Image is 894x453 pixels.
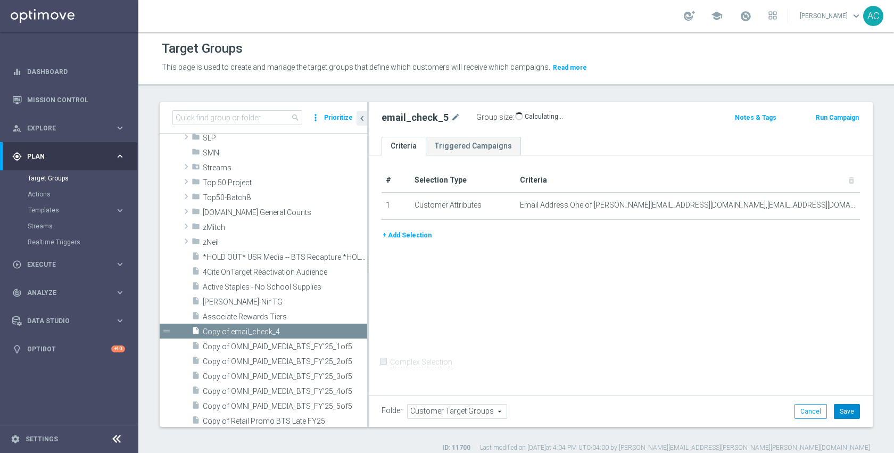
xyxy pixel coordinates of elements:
i: insert_drive_file [192,311,200,324]
span: Active Staples - No School Supplies [203,283,367,292]
span: Anil-Dan-Nir TG [203,298,367,307]
i: keyboard_arrow_right [115,123,125,133]
button: lightbulb Optibot +10 [12,345,126,353]
i: keyboard_arrow_right [115,151,125,161]
i: mode_edit [451,111,460,124]
i: folder [192,133,200,145]
i: insert_drive_file [192,401,200,413]
i: folder [192,207,200,219]
span: Top 50 Project [203,178,367,187]
button: person_search Explore keyboard_arrow_right [12,124,126,133]
th: # [382,168,410,193]
span: Data Studio [27,318,115,324]
a: Target Groups [28,174,111,183]
th: Selection Type [410,168,516,193]
span: Analyze [27,290,115,296]
button: Notes & Tags [734,112,777,123]
div: Actions [28,186,137,202]
a: Mission Control [27,86,125,114]
span: Associate Rewards Tiers [203,312,367,322]
span: Criteria [520,176,547,184]
div: AC [863,6,883,26]
button: play_circle_outline Execute keyboard_arrow_right [12,260,126,269]
i: insert_drive_file [192,282,200,294]
span: Copy of OMNI_PAID_MEDIA_BTS_FY&#x27;25_1of5 [203,342,367,351]
button: Save [834,404,860,419]
a: [PERSON_NAME]keyboard_arrow_down [799,8,863,24]
span: Copy of email_check_4 [203,327,367,336]
td: 1 [382,193,410,219]
span: z.DM General Counts [203,208,367,217]
a: Criteria [382,137,426,155]
i: keyboard_arrow_right [115,205,125,216]
div: +10 [111,345,125,352]
i: lightbulb [12,344,22,354]
span: *HOLD OUT* USR Media -- BTS Recapture *HOLD OUT* [203,253,367,262]
div: Realtime Triggers [28,234,137,250]
a: Triggered Campaigns [426,137,521,155]
i: more_vert [310,110,321,125]
div: Dashboard [12,57,125,86]
label: Folder [382,406,403,415]
a: Optibot [27,335,111,363]
label: : [512,113,514,122]
i: insert_drive_file [192,386,200,398]
span: Top50-Batch8 [203,193,367,202]
div: Analyze [12,288,115,298]
div: Mission Control [12,96,126,104]
i: insert_drive_file [192,416,200,428]
input: Quick find group or folder [172,110,302,125]
span: Streams [203,163,367,172]
i: settings [11,434,20,444]
i: person_search [12,123,22,133]
button: Read more [552,62,588,73]
i: insert_drive_file [192,341,200,353]
button: track_changes Analyze keyboard_arrow_right [12,289,126,297]
td: Customer Attributes [410,193,516,219]
i: play_circle_outline [12,260,22,269]
a: Streams [28,222,111,230]
span: Execute [27,261,115,268]
span: Copy of OMNI_PAID_MEDIA_BTS_FY&#x27;25_5of5 [203,402,367,411]
div: Templates [28,207,115,213]
div: Target Groups [28,170,137,186]
div: Explore [12,123,115,133]
label: ID: 11700 [442,443,470,452]
div: Mission Control [12,86,125,114]
i: insert_drive_file [192,326,200,339]
span: Copy of OMNI_PAID_MEDIA_BTS_FY&#x27;25_3of5 [203,372,367,381]
span: zMitch [203,223,367,232]
button: chevron_left [357,111,367,126]
div: Optibot [12,335,125,363]
span: Templates [28,207,104,213]
span: Copy of OMNI_PAID_MEDIA_BTS_FY&#x27;25_4of5 [203,387,367,396]
span: search [291,113,300,122]
i: folder [192,222,200,234]
span: zNeil [203,238,367,247]
button: gps_fixed Plan keyboard_arrow_right [12,152,126,161]
span: SMN [203,149,367,158]
div: Templates [28,202,137,218]
p: Calculating… [525,112,563,121]
span: SLP [203,134,367,143]
button: + Add Selection [382,229,433,241]
span: 4Cite OnTarget Reactivation Audience [203,268,367,277]
div: Data Studio [12,316,115,326]
button: Templates keyboard_arrow_right [28,206,126,215]
h1: Target Groups [162,41,243,56]
i: keyboard_arrow_right [115,259,125,269]
a: Actions [28,190,111,199]
i: keyboard_arrow_right [115,287,125,298]
button: Data Studio keyboard_arrow_right [12,317,126,325]
i: insert_drive_file [192,252,200,264]
span: This page is used to create and manage the target groups that define which customers will receive... [162,63,550,71]
span: Explore [27,125,115,131]
i: keyboard_arrow_right [115,316,125,326]
button: equalizer Dashboard [12,68,126,76]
